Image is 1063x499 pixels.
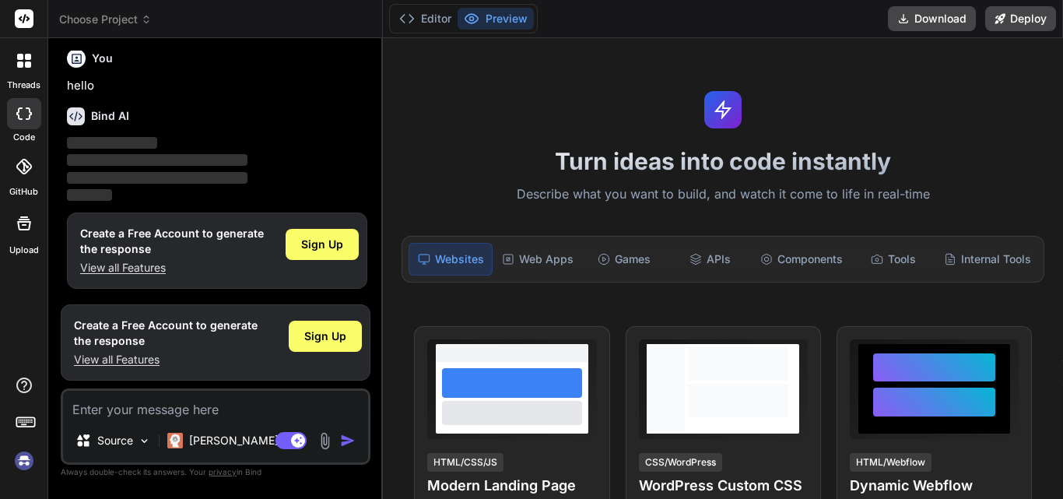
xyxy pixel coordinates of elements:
[301,237,343,252] span: Sign Up
[304,329,346,344] span: Sign Up
[189,433,305,448] p: [PERSON_NAME] 4 S..
[138,434,151,448] img: Pick Models
[427,453,503,472] div: HTML/CSS/JS
[67,77,367,95] p: hello
[67,189,112,201] span: ‌
[9,244,39,257] label: Upload
[209,467,237,476] span: privacy
[13,131,35,144] label: code
[67,154,247,166] span: ‌
[583,243,665,276] div: Games
[316,432,334,450] img: attachment
[11,448,37,474] img: signin
[59,12,152,27] span: Choose Project
[496,243,580,276] div: Web Apps
[92,51,113,66] h6: You
[427,475,596,497] h4: Modern Landing Page
[7,79,40,92] label: threads
[754,243,849,276] div: Components
[888,6,976,31] button: Download
[9,185,38,199] label: GitHub
[167,433,183,448] img: Claude 4 Sonnet
[74,318,258,349] h1: Create a Free Account to generate the response
[392,147,1054,175] h1: Turn ideas into code instantly
[393,8,458,30] button: Editor
[392,184,1054,205] p: Describe what you want to build, and watch it come to life in real-time
[639,475,808,497] h4: WordPress Custom CSS
[850,453,931,472] div: HTML/Webflow
[80,260,264,276] p: View all Features
[91,108,129,124] h6: Bind AI
[67,172,247,184] span: ‌
[938,243,1037,276] div: Internal Tools
[409,243,493,276] div: Websites
[639,453,722,472] div: CSS/WordPress
[852,243,935,276] div: Tools
[80,226,264,257] h1: Create a Free Account to generate the response
[97,433,133,448] p: Source
[340,433,356,448] img: icon
[67,137,157,149] span: ‌
[458,8,534,30] button: Preview
[61,465,370,480] p: Always double-check its answers. Your in Bind
[985,6,1056,31] button: Deploy
[668,243,751,276] div: APIs
[74,352,258,367] p: View all Features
